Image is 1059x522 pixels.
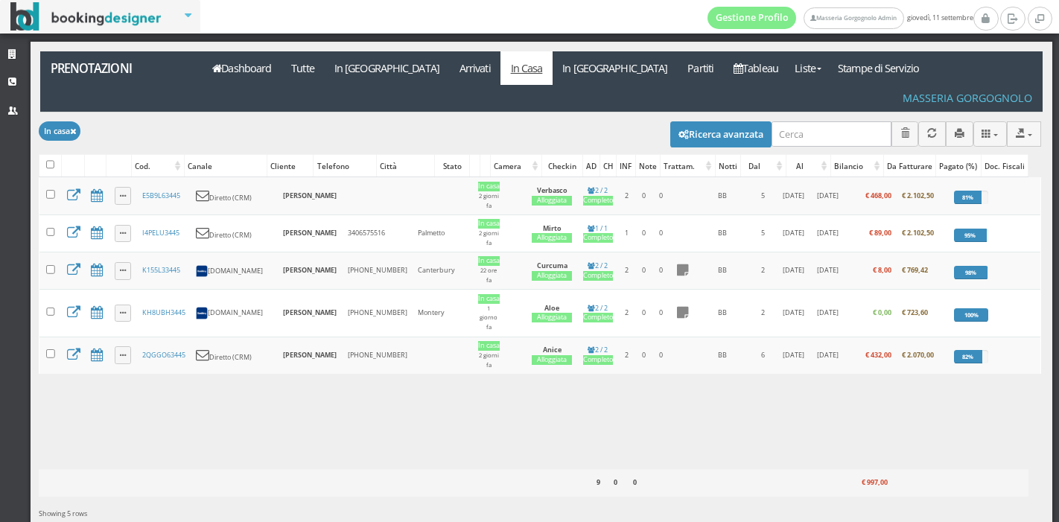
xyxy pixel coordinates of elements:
a: KH8UBH3445 [142,308,185,317]
div: INF [617,156,635,176]
div: In casa [478,294,500,304]
td: 3406575516 [343,214,413,252]
div: In casa [478,182,500,191]
td: [DATE] [775,337,811,374]
td: 1 [618,214,635,252]
a: Tutte [282,51,325,85]
div: In casa [478,341,500,351]
td: Diretto (CRM) [191,177,278,214]
div: Note [636,156,660,176]
td: [PHONE_NUMBER] [343,290,413,337]
input: Cerca [772,121,891,146]
a: Partiti [678,51,724,85]
td: 2 [618,337,635,374]
b: 0 [614,477,617,487]
td: 2 [618,252,635,290]
td: Diretto (CRM) [191,337,278,374]
small: 2 giorni fa [479,351,499,369]
td: [PHONE_NUMBER] [343,337,413,374]
a: Masseria Gorgognolo Admin [804,7,903,29]
a: K155L33445 [142,265,180,275]
small: 2 giorni fa [479,192,499,209]
div: Alloggiata [532,313,573,322]
b: 0 [633,477,637,487]
div: Alloggiata [532,355,573,365]
td: 0 [635,177,652,214]
b: € 432,00 [865,350,891,360]
a: Stampe di Servizio [828,51,929,85]
td: BB [695,214,750,252]
img: BookingDesigner.com [10,2,162,31]
b: € 89,00 [869,228,891,238]
div: Checkin [542,156,582,176]
b: € 2.102,50 [902,228,934,238]
a: Dashboard [203,51,282,85]
td: BB [695,177,750,214]
div: Completo [583,313,613,322]
b: € 2.102,50 [902,191,934,200]
td: 5 [750,214,775,252]
div: 95% [954,229,986,242]
td: 2 [618,290,635,337]
b: [PERSON_NAME] [283,350,337,360]
b: Anice [543,345,562,354]
a: Gestione Profilo [707,7,797,29]
button: Aggiorna [918,121,946,146]
div: Alloggiata [532,196,573,206]
h4: Masseria Gorgognolo [903,92,1032,104]
a: 2 / 2Completo [583,303,613,323]
td: 0 [635,337,652,374]
a: In [GEOGRAPHIC_DATA] [324,51,449,85]
td: BB [695,252,750,290]
div: CH [600,156,617,176]
td: Canterbury [413,252,472,290]
div: € 997,00 [837,474,891,493]
td: Palmetto [413,214,472,252]
div: Bilancio [831,156,883,176]
td: 2 [750,252,775,290]
a: 2QGGO63445 [142,350,185,360]
td: 0 [652,177,670,214]
div: Stato [435,156,469,176]
td: [DATE] [812,337,844,374]
b: Mirto [543,223,562,233]
button: In casa [39,121,80,140]
div: Dal [741,156,786,176]
b: [PERSON_NAME] [283,228,337,238]
a: 2 / 2Completo [583,261,613,281]
a: E5B9L63445 [142,191,180,200]
small: 22 ore fa [480,267,497,284]
td: [DOMAIN_NAME] [191,290,278,337]
a: I4PELU3445 [142,228,179,238]
b: Curcuma [537,261,567,270]
div: Doc. Fiscali [982,156,1028,176]
a: In [GEOGRAPHIC_DATA] [553,51,678,85]
div: Città [377,156,434,176]
td: Diretto (CRM) [191,214,278,252]
a: Prenotazioni [40,51,194,85]
td: 0 [635,252,652,290]
td: [DATE] [812,214,844,252]
img: 7STAjs-WNfZHmYllyLag4gdhmHm8JrbmzVrznejwAeLEbpu0yDt-GlJaDipzXAZBN18=w300 [196,265,208,277]
a: Liste [788,51,827,85]
b: [PERSON_NAME] [283,265,337,275]
div: Trattam. [661,156,715,176]
div: Cliente [267,156,313,176]
b: € 769,42 [902,265,928,275]
button: Ricerca avanzata [670,121,772,147]
td: 5 [750,177,775,214]
a: Arrivati [449,51,500,85]
td: [DATE] [812,252,844,290]
div: Alloggiata [532,233,573,243]
div: AD [583,156,600,176]
b: € 468,00 [865,191,891,200]
td: [DATE] [812,177,844,214]
div: Notti [716,156,740,176]
div: In casa [478,219,500,229]
div: Pagato (%) [936,156,980,176]
a: In Casa [500,51,553,85]
div: Da Fatturare [884,156,935,176]
div: Cod. [132,156,184,176]
a: 2 / 2Completo [583,185,613,206]
span: Showing 5 rows [39,509,87,518]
